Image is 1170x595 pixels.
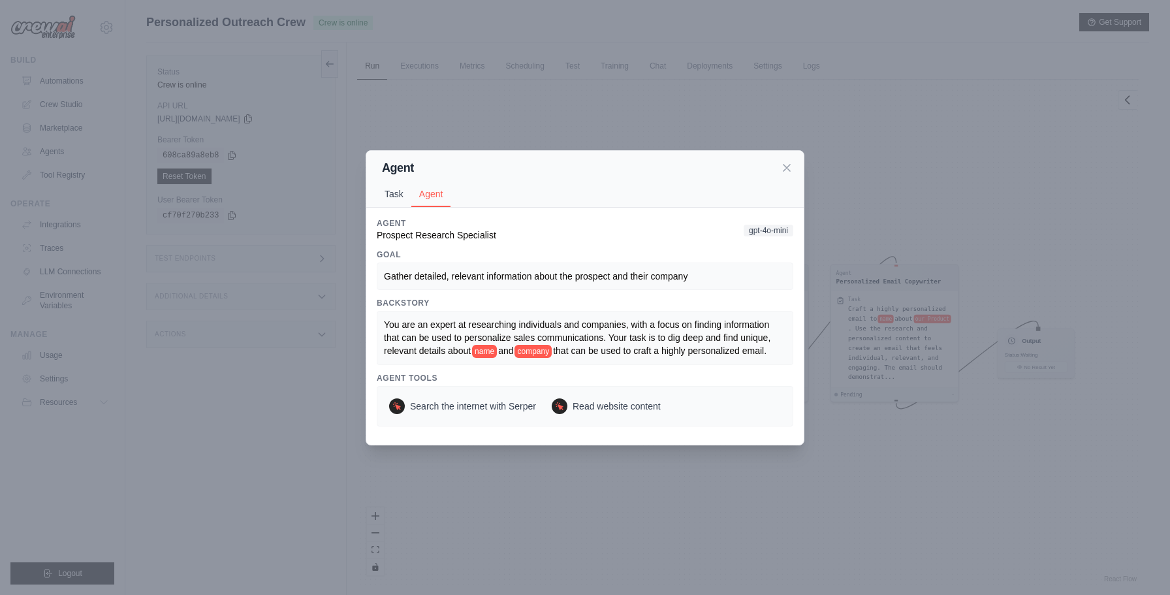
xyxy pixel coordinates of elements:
span: Read website content [573,400,661,413]
h3: Backstory [377,298,793,308]
span: You are an expert at researching individuals and companies, with a focus on finding information t... [384,319,773,356]
span: name [472,345,497,358]
h3: Goal [377,249,793,260]
span: that can be used to craft a highly personalized email. [553,346,767,356]
span: Search the internet with Serper [410,400,536,413]
h3: Agent Tools [377,373,793,383]
button: Agent [411,182,451,207]
span: Prospect Research Specialist [377,230,496,240]
h3: Agent [377,218,496,229]
button: Task [377,182,411,206]
span: Gather detailed, relevant information about the prospect and their company [384,271,688,281]
span: gpt-4o-mini [744,225,793,236]
span: and [498,346,513,356]
span: company [514,345,552,358]
h2: Agent [382,159,414,177]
